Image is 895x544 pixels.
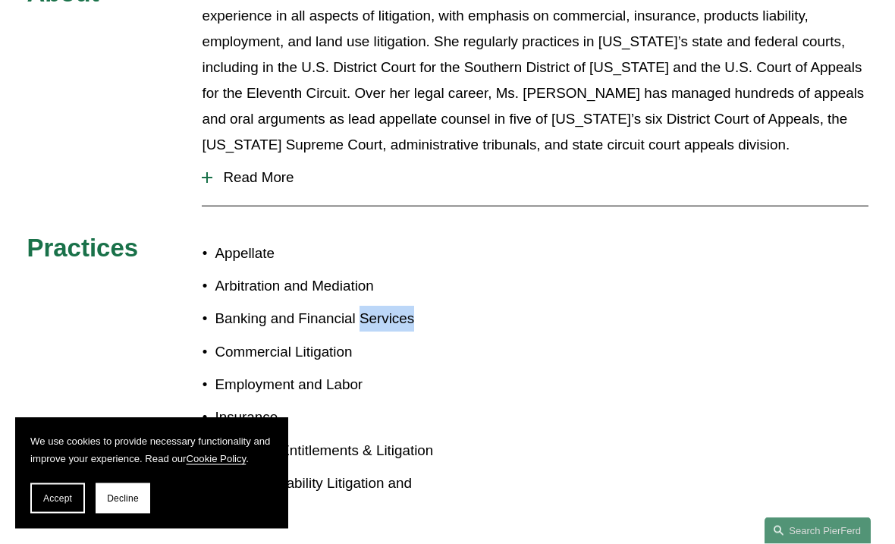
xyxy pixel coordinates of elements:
span: Accept [43,493,72,504]
span: Decline [107,493,139,504]
button: Accept [30,483,85,514]
p: Insurance [215,405,447,431]
p: Arbitration and Mediation [215,274,447,300]
p: We use cookies to provide necessary functionality and improve your experience. Read our . [30,432,273,468]
p: Commercial Litigation [215,340,447,366]
a: Search this site [765,517,871,544]
button: Decline [96,483,150,514]
button: Read More [202,159,868,198]
a: Cookie Policy [187,453,247,464]
p: Products Liability Litigation and Counseling [215,471,447,523]
span: Read More [212,170,868,187]
p: Appellate [215,241,447,267]
span: Practices [27,234,138,263]
p: Employment and Labor [215,373,447,398]
p: Banking and Financial Services [215,307,447,332]
p: Land Use Entitlements & Litigation [215,439,447,464]
section: Cookie banner [15,417,288,529]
